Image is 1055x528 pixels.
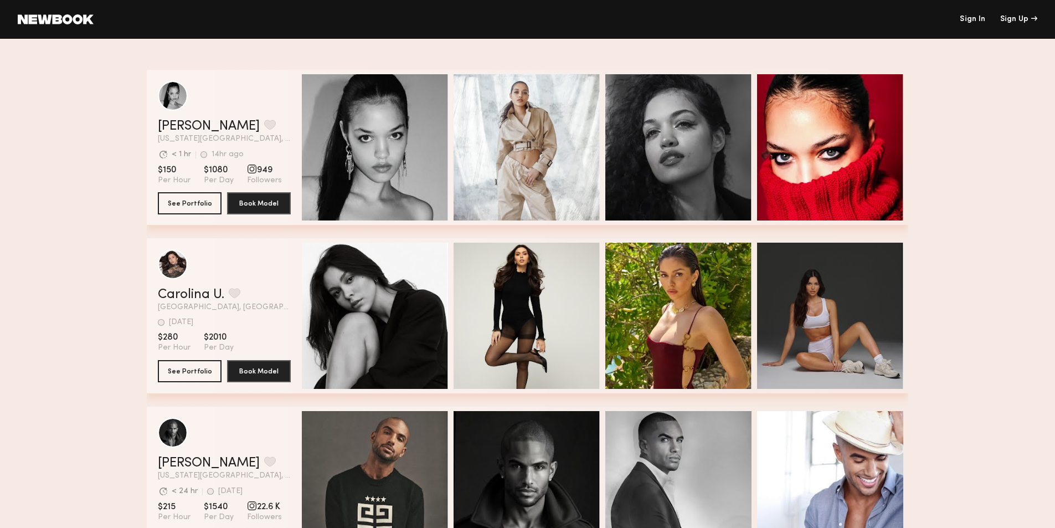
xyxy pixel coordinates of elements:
[204,165,234,176] span: $1080
[158,501,191,512] span: $215
[247,512,282,522] span: Followers
[158,332,191,343] span: $280
[247,176,282,186] span: Followers
[158,176,191,186] span: Per Hour
[169,319,193,326] div: [DATE]
[212,151,244,158] div: 14hr ago
[172,488,198,495] div: < 24 hr
[204,512,234,522] span: Per Day
[158,288,224,301] a: Carolina U.
[158,512,191,522] span: Per Hour
[158,120,260,133] a: [PERSON_NAME]
[204,332,234,343] span: $2010
[204,343,234,353] span: Per Day
[158,304,291,311] span: [GEOGRAPHIC_DATA], [GEOGRAPHIC_DATA]
[227,192,291,214] button: Book Model
[158,165,191,176] span: $150
[1000,16,1037,23] div: Sign Up
[158,192,222,214] button: See Portfolio
[172,151,191,158] div: < 1 hr
[247,165,282,176] span: 949
[158,472,291,480] span: [US_STATE][GEOGRAPHIC_DATA], [GEOGRAPHIC_DATA]
[960,16,985,23] a: Sign In
[158,343,191,353] span: Per Hour
[158,135,291,143] span: [US_STATE][GEOGRAPHIC_DATA], [GEOGRAPHIC_DATA]
[158,360,222,382] button: See Portfolio
[158,457,260,470] a: [PERSON_NAME]
[204,501,234,512] span: $1540
[227,360,291,382] button: Book Model
[204,176,234,186] span: Per Day
[247,501,282,512] span: 22.6 K
[218,488,243,495] div: [DATE]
